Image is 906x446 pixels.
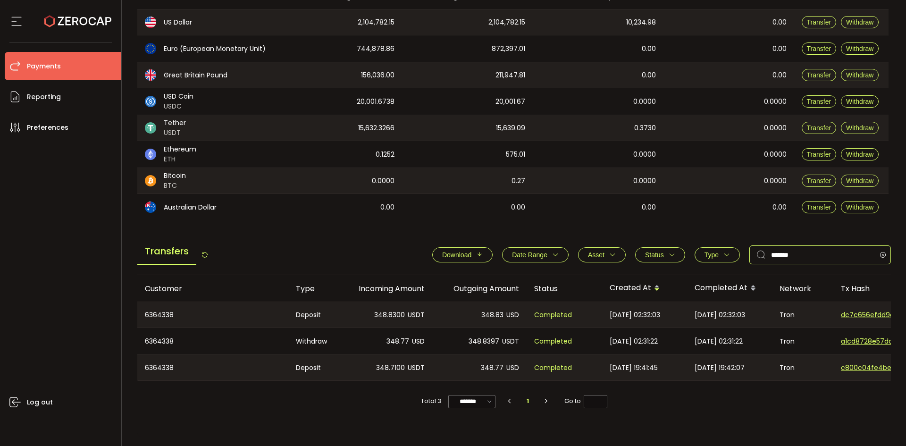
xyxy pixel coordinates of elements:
span: Status [645,251,664,259]
span: 348.77 [481,362,503,373]
span: Asset [588,251,604,259]
div: Tron [772,328,833,354]
span: [DATE] 02:31:22 [695,336,743,347]
div: Outgoing Amount [432,283,527,294]
span: Tether [164,118,186,128]
span: 348.8397 [469,336,499,347]
span: Download [442,251,471,259]
span: [DATE] 19:42:07 [695,362,745,373]
span: USD [506,362,519,373]
div: Deposit [288,355,338,380]
span: 0.0000 [764,96,787,107]
span: USDC [164,101,193,111]
span: 10,234.98 [626,17,656,28]
div: Withdraw [288,328,338,354]
div: Incoming Amount [338,283,432,294]
button: Transfer [802,201,837,213]
span: 0.0000 [633,176,656,186]
span: Completed [534,336,572,347]
span: 2,104,782.15 [358,17,394,28]
img: usdc_portfolio.svg [145,96,156,107]
span: 0.00 [642,202,656,213]
button: Transfer [802,175,837,187]
span: 872,397.01 [492,43,525,54]
span: 0.0000 [764,176,787,186]
span: ETH [164,154,196,164]
span: [DATE] 02:32:03 [610,310,660,320]
span: Withdraw [846,71,873,79]
span: 0.27 [512,176,525,186]
span: Transfer [807,45,831,52]
span: Withdraw [846,203,873,211]
span: 156,036.00 [361,70,394,81]
span: USD Coin [164,92,193,101]
span: Preferences [27,121,68,135]
div: Created At [602,280,687,296]
button: Asset [578,247,626,262]
span: 0.00 [772,202,787,213]
span: 0.0000 [764,149,787,160]
span: Withdraw [846,177,873,185]
span: Total 3 [421,395,441,408]
span: Transfers [137,238,196,265]
li: 1 [520,395,537,408]
button: Withdraw [841,122,879,134]
span: 0.00 [772,17,787,28]
span: 15,632.3266 [358,123,394,134]
div: Customer [137,283,288,294]
button: Withdraw [841,42,879,55]
img: gbp_portfolio.svg [145,69,156,81]
span: 0.00 [772,70,787,81]
button: Date Range [502,247,569,262]
button: Withdraw [841,95,879,108]
img: usd_portfolio.svg [145,17,156,28]
span: US Dollar [164,17,192,27]
span: USDT [502,336,519,347]
div: Network [772,283,833,294]
div: Completed At [687,280,772,296]
button: Transfer [802,95,837,108]
span: 0.00 [772,43,787,54]
span: USDT [164,128,186,138]
button: Withdraw [841,175,879,187]
span: Transfer [807,18,831,26]
button: Withdraw [841,201,879,213]
img: eth_portfolio.svg [145,149,156,160]
span: 0.00 [642,43,656,54]
span: 20,001.6738 [357,96,394,107]
span: USDT [408,310,425,320]
span: 348.77 [386,336,409,347]
span: 0.1252 [376,149,394,160]
div: 6364338 [137,355,288,380]
span: 348.7100 [376,362,405,373]
iframe: Chat Widget [796,344,906,446]
span: USD [412,336,425,347]
span: Great Britain Pound [164,70,227,80]
span: 0.00 [642,70,656,81]
span: 0.00 [511,202,525,213]
div: Tron [772,355,833,380]
span: Transfer [807,98,831,105]
button: Transfer [802,122,837,134]
span: 0.3730 [634,123,656,134]
div: Type [288,283,338,294]
span: Transfer [807,177,831,185]
span: Log out [27,396,53,409]
span: Reporting [27,90,61,104]
span: Withdraw [846,98,873,105]
img: usdt_portfolio.svg [145,122,156,134]
span: Go to [564,395,607,408]
button: Withdraw [841,16,879,28]
span: Transfer [807,71,831,79]
span: Payments [27,59,61,73]
span: 348.8300 [374,310,405,320]
span: 20,001.67 [495,96,525,107]
span: USD [506,310,519,320]
span: Withdraw [846,151,873,158]
span: Bitcoin [164,171,186,181]
span: 0.0000 [633,96,656,107]
span: [DATE] 02:32:03 [695,310,745,320]
div: 6364338 [137,328,288,354]
img: eur_portfolio.svg [145,43,156,54]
